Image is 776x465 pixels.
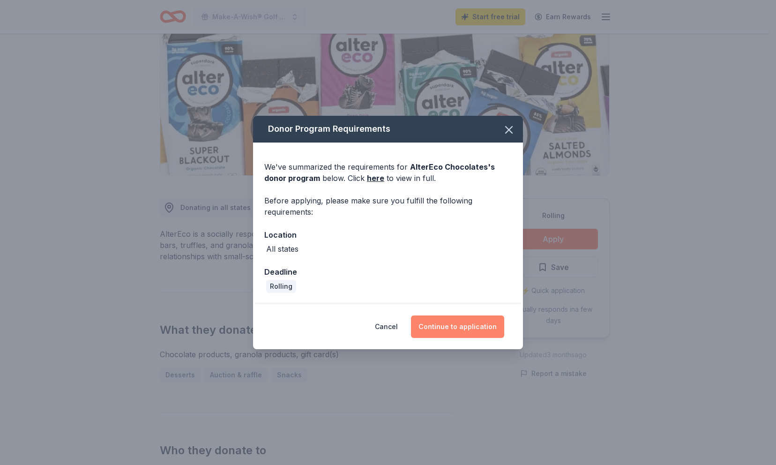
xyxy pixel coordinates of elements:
div: Before applying, please make sure you fulfill the following requirements: [264,195,512,217]
button: Cancel [375,315,398,338]
div: We've summarized the requirements for below. Click to view in full. [264,161,512,184]
div: All states [266,243,298,255]
div: Rolling [266,280,296,293]
div: Location [264,229,512,241]
div: Deadline [264,266,512,278]
a: here [367,172,384,184]
button: Continue to application [411,315,504,338]
div: Donor Program Requirements [253,116,523,142]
